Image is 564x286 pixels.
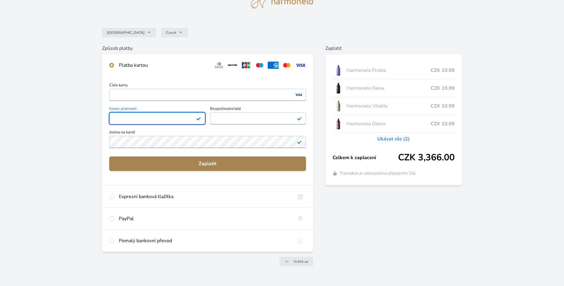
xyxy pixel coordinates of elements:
iframe: Iframe pro číslo karty [112,91,303,99]
div: PayPal [119,215,290,222]
a: Ukázat vše (2) [377,135,410,143]
span: Vrátit se [294,259,308,264]
img: visa.svg [295,62,306,69]
iframe: Iframe pro bezpečnostní kód [213,114,303,123]
img: Platné pole [297,140,302,144]
img: visa [295,92,303,98]
h6: Zaplatit [325,45,462,52]
span: CZK 10.99 [431,67,455,74]
iframe: Iframe pro datum vypršení platnosti [112,114,202,123]
span: Zaplatit [114,160,301,167]
img: diners.svg [213,62,225,69]
img: maestro.svg [254,62,265,69]
button: Zaplatit [109,156,306,171]
img: Platné pole [297,116,302,121]
span: Číslo karty [109,83,306,89]
img: onlineBanking_CZ.svg [295,193,306,200]
span: Harmonelo Probio [346,67,431,74]
span: Jméno na kartě [109,130,306,136]
span: [GEOGRAPHIC_DATA] [107,30,145,35]
img: CLEAN_RELAX_se_stinem_x-lo.jpg [333,81,344,96]
span: Konec platnosti [109,107,205,112]
span: Harmonelo Detox [346,120,431,127]
img: jcb.svg [241,62,252,69]
img: amex.svg [268,62,279,69]
span: Harmonelo Relax [346,85,431,92]
img: CLEAN_PROBIO_se_stinem_x-lo.jpg [333,63,344,78]
span: Harmonelo Vitality [346,102,431,110]
span: CZK 10.99 [431,102,455,110]
img: Platné pole [196,116,201,121]
input: Jméno na kartěPlatné pole [109,136,306,148]
a: Vrátit se [279,257,313,266]
button: Czech [161,28,188,37]
div: Expresní banková tlačítka [119,193,290,200]
span: Transakce je zabezpečena připojením SSL [340,170,417,176]
div: Pomalý bankovní převod [119,237,290,244]
span: Bezpečnostní kód [210,107,306,112]
span: Czech [166,30,176,35]
img: mc.svg [281,62,292,69]
img: paypal.svg [295,215,306,222]
button: [GEOGRAPHIC_DATA] [102,28,156,37]
span: CZK 10.99 [431,120,455,127]
h6: Způsob platby [102,45,313,52]
img: CLEAN_VITALITY_se_stinem_x-lo.jpg [333,98,344,114]
img: DETOX_se_stinem_x-lo.jpg [333,116,344,131]
img: bankTransfer_IBAN.svg [295,237,306,244]
span: CZK 3,366.00 [398,152,455,163]
div: Platba kartou [119,62,209,69]
span: Celkem k zaplacení [333,154,398,161]
span: CZK 10.99 [431,85,455,92]
img: discover.svg [227,62,238,69]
